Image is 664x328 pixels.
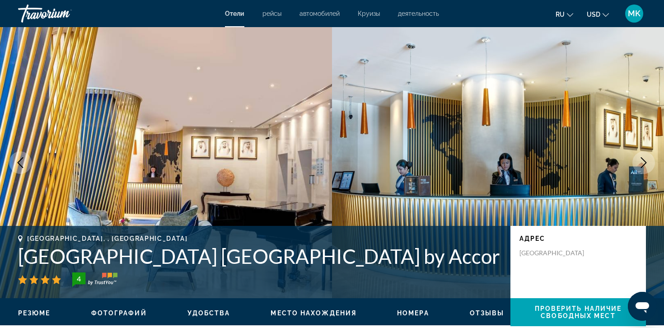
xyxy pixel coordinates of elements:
h1: [GEOGRAPHIC_DATA] [GEOGRAPHIC_DATA] by Accor [18,244,501,268]
a: рейсы [262,10,281,17]
a: автомобилей [299,10,340,17]
iframe: Кнопка запуска окна обмена сообщениями [628,292,657,321]
a: Отели [225,10,244,17]
button: Место нахождения [271,309,356,317]
button: Фотографий [91,309,147,317]
button: Change currency [587,8,609,21]
div: 4 [70,273,88,284]
span: Удобства [187,309,230,317]
span: Место нахождения [271,309,356,317]
button: Проверить наличие свободных мест [510,298,646,326]
button: Next image [632,151,655,174]
span: MK [628,9,641,18]
button: Удобства [187,309,230,317]
span: Отзывы [470,309,505,317]
span: USD [587,11,600,18]
img: trustyou-badge-hor.svg [72,272,117,287]
span: ru [556,11,565,18]
button: Отзывы [470,309,505,317]
button: Номера [397,309,429,317]
span: Резюме [18,309,51,317]
span: [GEOGRAPHIC_DATA], , [GEOGRAPHIC_DATA] [27,235,188,242]
p: [GEOGRAPHIC_DATA] [519,249,592,257]
button: Change language [556,8,573,21]
span: Номера [397,309,429,317]
p: адрес [519,235,637,242]
a: Travorium [18,2,108,25]
button: User Menu [622,4,646,23]
button: Previous image [9,151,32,174]
span: Фотографий [91,309,147,317]
button: Резюме [18,309,51,317]
a: Круизы [358,10,380,17]
a: деятельность [398,10,439,17]
span: Проверить наличие свободных мест [535,305,622,319]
